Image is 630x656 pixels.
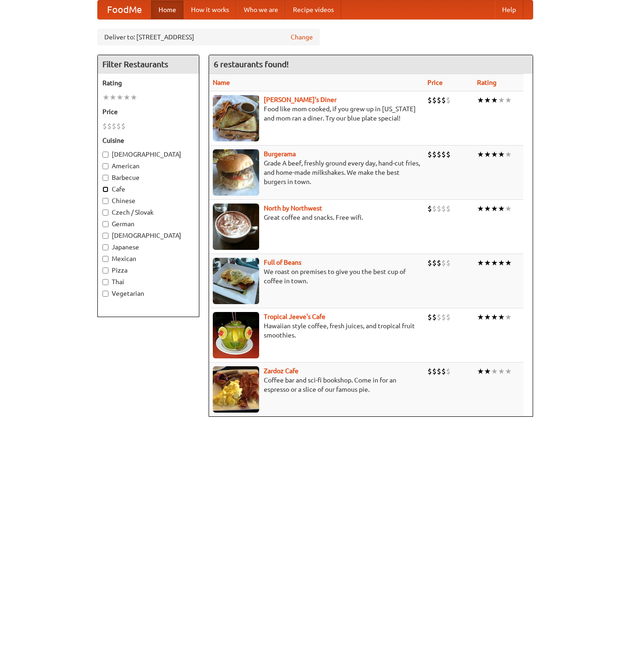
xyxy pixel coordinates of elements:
[264,259,301,266] a: Full of Beans
[214,60,289,69] ng-pluralize: 6 restaurants found!
[491,366,498,376] li: ★
[432,204,437,214] li: $
[102,107,194,116] h5: Price
[213,321,420,340] p: Hawaiian style coffee, fresh juices, and tropical fruit smoothies.
[427,95,432,105] li: $
[495,0,523,19] a: Help
[102,266,194,275] label: Pizza
[213,95,259,141] img: sallys.jpg
[102,256,108,262] input: Mexican
[213,204,259,250] img: north.jpg
[427,258,432,268] li: $
[446,149,451,159] li: $
[102,186,108,192] input: Cafe
[102,175,108,181] input: Barbecue
[102,185,194,194] label: Cafe
[102,221,108,227] input: German
[112,121,116,131] li: $
[213,213,420,222] p: Great coffee and snacks. Free wifi.
[213,366,259,413] img: zardoz.jpg
[441,204,446,214] li: $
[98,55,199,74] h4: Filter Restaurants
[264,367,299,375] b: Zardoz Cafe
[427,366,432,376] li: $
[184,0,236,19] a: How it works
[484,258,491,268] li: ★
[102,277,194,287] label: Thai
[498,149,505,159] li: ★
[102,198,108,204] input: Chinese
[102,279,108,285] input: Thai
[264,204,322,212] a: North by Northwest
[484,95,491,105] li: ★
[437,149,441,159] li: $
[130,92,137,102] li: ★
[102,210,108,216] input: Czech / Slovak
[477,366,484,376] li: ★
[437,95,441,105] li: $
[102,78,194,88] h5: Rating
[477,204,484,214] li: ★
[505,258,512,268] li: ★
[121,121,126,131] li: $
[427,79,443,86] a: Price
[432,258,437,268] li: $
[213,258,259,304] img: beans.jpg
[264,313,325,320] a: Tropical Jeeve's Cafe
[102,121,107,131] li: $
[505,204,512,214] li: ★
[102,163,108,169] input: American
[491,312,498,322] li: ★
[102,244,108,250] input: Japanese
[446,312,451,322] li: $
[264,96,337,103] a: [PERSON_NAME]'s Diner
[484,204,491,214] li: ★
[116,121,121,131] li: $
[102,219,194,229] label: German
[102,152,108,158] input: [DEMOGRAPHIC_DATA]
[477,149,484,159] li: ★
[498,312,505,322] li: ★
[109,92,116,102] li: ★
[432,149,437,159] li: $
[505,95,512,105] li: ★
[151,0,184,19] a: Home
[102,254,194,263] label: Mexican
[484,312,491,322] li: ★
[477,258,484,268] li: ★
[213,267,420,286] p: We roast on premises to give you the best cup of coffee in town.
[102,173,194,182] label: Barbecue
[102,242,194,252] label: Japanese
[491,204,498,214] li: ★
[491,149,498,159] li: ★
[102,92,109,102] li: ★
[441,95,446,105] li: $
[505,149,512,159] li: ★
[491,258,498,268] li: ★
[432,95,437,105] li: $
[291,32,313,42] a: Change
[446,95,451,105] li: $
[441,312,446,322] li: $
[505,366,512,376] li: ★
[441,149,446,159] li: $
[484,149,491,159] li: ★
[432,312,437,322] li: $
[236,0,286,19] a: Who we are
[213,312,259,358] img: jeeves.jpg
[437,258,441,268] li: $
[286,0,341,19] a: Recipe videos
[102,150,194,159] label: [DEMOGRAPHIC_DATA]
[102,136,194,145] h5: Cuisine
[213,149,259,196] img: burgerama.jpg
[116,92,123,102] li: ★
[97,29,320,45] div: Deliver to: [STREET_ADDRESS]
[102,289,194,298] label: Vegetarian
[477,79,496,86] a: Rating
[437,366,441,376] li: $
[437,312,441,322] li: $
